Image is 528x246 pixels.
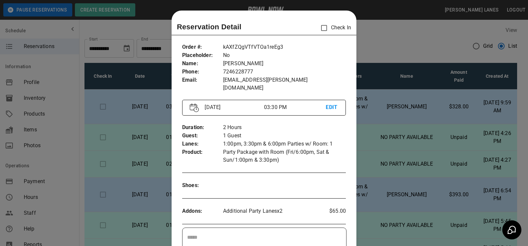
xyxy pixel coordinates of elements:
[223,60,346,68] p: [PERSON_NAME]
[223,76,346,92] p: [EMAIL_ADDRESS][PERSON_NAME][DOMAIN_NAME]
[182,148,223,156] p: Product :
[223,123,346,132] p: 2 Hours
[318,207,346,215] p: $65.00
[182,181,223,190] p: Shoes :
[182,68,223,76] p: Phone :
[182,43,223,51] p: Order # :
[223,132,346,140] p: 1 Guest
[223,148,346,164] p: Party Package with Room (Fri/6:00pm, Sat & Sun/1:00pm & 3:30pm)
[264,103,326,111] p: 03:30 PM
[326,103,338,112] p: EDIT
[223,207,318,215] p: Additional Party Lanes x 2
[223,43,346,51] p: kAXfZQgVTfVTOa1reEg3
[317,21,351,35] p: Check In
[182,76,223,84] p: Email :
[223,68,346,76] p: 7246228777
[202,103,264,111] p: [DATE]
[223,51,346,60] p: No
[182,140,223,148] p: Lanes :
[182,60,223,68] p: Name :
[182,207,223,215] p: Addons :
[182,132,223,140] p: Guest :
[177,21,242,32] p: Reservation Detail
[223,140,346,148] p: 1:00pm, 3:30pm & 6:00pm Parties w/ Room: 1
[182,51,223,60] p: Placeholder :
[182,123,223,132] p: Duration :
[190,103,199,112] img: Vector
